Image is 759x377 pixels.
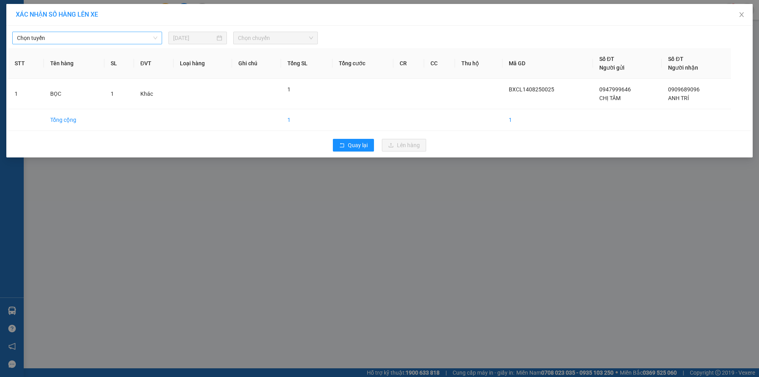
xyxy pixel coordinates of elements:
[502,48,593,79] th: Mã GD
[76,7,94,15] span: Nhận:
[509,86,554,93] span: BXCL1408250025
[44,109,104,131] td: Tổng cộng
[599,56,614,62] span: Số ĐT
[111,91,114,97] span: 1
[668,86,700,93] span: 0909689096
[339,142,345,149] span: rollback
[16,11,98,18] span: XÁC NHẬN SỐ HÀNG LÊN XE
[76,7,156,25] div: [GEOGRAPHIC_DATA]
[455,48,502,79] th: Thu hộ
[134,79,174,109] td: Khác
[7,51,18,59] span: DĐ:
[668,56,683,62] span: Số ĐT
[502,109,593,131] td: 1
[668,95,689,101] span: ANH TRÍ
[668,64,698,71] span: Người nhận
[332,48,393,79] th: Tổng cước
[7,46,58,88] span: THANH TRANG ÔNG BẦU
[424,48,455,79] th: CC
[382,139,426,152] button: uploadLên hàng
[134,48,174,79] th: ĐVT
[7,35,70,46] div: 0947999646
[44,48,104,79] th: Tên hàng
[348,141,368,150] span: Quay lại
[599,95,621,101] span: CHỊ TÂM
[8,79,44,109] td: 1
[173,34,215,42] input: 14/08/2025
[287,86,291,93] span: 1
[76,25,156,34] div: ANH TRÍ
[281,48,332,79] th: Tổng SL
[7,26,70,35] div: CHỊ TÂM
[7,8,19,16] span: Gửi:
[731,4,753,26] button: Close
[174,48,232,79] th: Loại hàng
[8,48,44,79] th: STT
[238,32,313,44] span: Chọn chuyến
[76,34,156,45] div: 0909689096
[104,48,134,79] th: SL
[333,139,374,152] button: rollbackQuay lại
[44,79,104,109] td: BỌC
[599,64,625,71] span: Người gửi
[281,109,332,131] td: 1
[232,48,281,79] th: Ghi chú
[17,32,157,44] span: Chọn tuyến
[7,7,70,26] div: BX [PERSON_NAME]
[393,48,424,79] th: CR
[738,11,745,18] span: close
[599,86,631,93] span: 0947999646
